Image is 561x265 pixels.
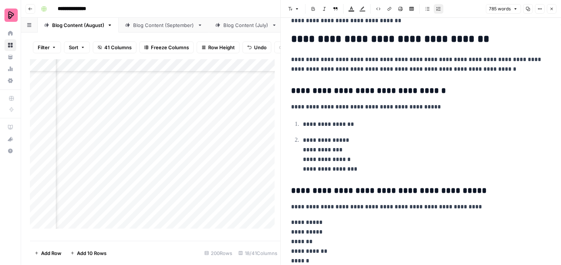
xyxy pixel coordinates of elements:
[52,21,104,29] div: Blog Content (August)
[208,44,235,51] span: Row Height
[4,133,16,145] button: What's new?
[119,18,209,33] a: Blog Content (September)
[4,51,16,63] a: Your Data
[93,41,136,53] button: 41 Columns
[66,247,111,259] button: Add 10 Rows
[77,249,107,257] span: Add 10 Rows
[4,27,16,39] a: Home
[4,9,18,22] img: Preply Logo
[151,44,189,51] span: Freeze Columns
[489,6,511,12] span: 785 words
[133,21,195,29] div: Blog Content (September)
[4,121,16,133] a: AirOps Academy
[197,41,240,53] button: Row Height
[41,249,61,257] span: Add Row
[202,247,236,259] div: 200 Rows
[30,247,66,259] button: Add Row
[236,247,281,259] div: 18/41 Columns
[5,134,16,145] div: What's new?
[4,145,16,157] button: Help + Support
[4,63,16,75] a: Usage
[38,18,119,33] a: Blog Content (August)
[243,41,271,53] button: Undo
[223,21,269,29] div: Blog Content (July)
[486,4,521,14] button: 785 words
[69,44,78,51] span: Sort
[4,39,16,51] a: Browse
[64,41,90,53] button: Sort
[104,44,132,51] span: 41 Columns
[209,18,283,33] a: Blog Content (July)
[4,75,16,87] a: Settings
[4,6,16,24] button: Workspace: Preply
[38,44,50,51] span: Filter
[254,44,267,51] span: Undo
[139,41,194,53] button: Freeze Columns
[33,41,61,53] button: Filter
